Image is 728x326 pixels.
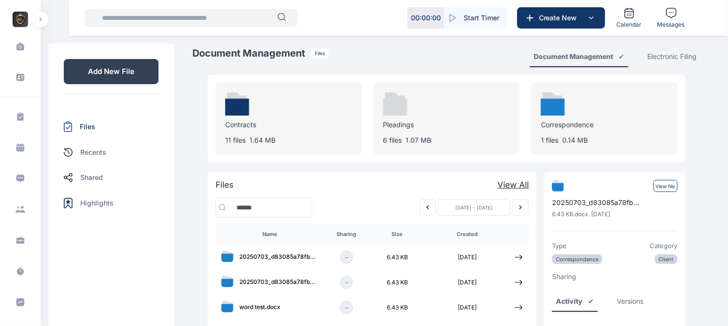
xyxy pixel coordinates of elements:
[383,92,408,116] img: Document
[650,241,678,251] p: Category
[531,83,678,155] a: DocumentCorrespondence1 files0.14 MB
[340,276,353,289] div: -
[541,92,565,116] img: Document
[426,295,509,320] td: [DATE]
[588,297,594,305] span: ✔
[216,83,362,155] a: DocumentContracts11 files1.64 MB
[648,52,697,61] div: Electronic Filing
[340,251,353,264] div: -
[249,135,276,145] p: 1.64 MB
[444,7,507,29] button: Start Timer
[239,277,316,287] span: 20250703_d83085a78fb ...
[221,251,233,262] img: Document
[512,199,529,216] button: Next week
[552,272,678,282] p: Sharing
[426,245,509,270] td: [DATE]
[369,270,426,295] td: 6.43 KB
[655,254,678,264] p: Client
[340,301,353,314] div: -
[192,46,305,67] p: Document Management
[369,223,426,245] th: Size
[324,223,368,245] th: Sharing
[406,135,432,145] p: 1.07 MB
[80,198,114,208] p: Highlights
[64,121,72,132] img: Files
[438,199,510,216] div: [DATE] - [DATE]
[80,148,106,157] p: Recents
[374,83,520,155] a: DocumentPleadings6 files1.07 MB
[411,13,441,23] p: 00 : 00 : 00
[221,276,233,287] img: Document
[464,13,499,23] span: Start Timer
[369,245,426,270] td: 6.43 KB
[64,59,159,84] p: Add New File
[657,21,685,29] span: Messages
[617,21,642,29] span: Calendar
[541,120,668,130] p: Correspondence
[562,135,588,145] p: 0.14 MB
[239,252,316,262] span: 20250703_d83085a78fb ...
[221,301,233,312] img: Document
[383,120,510,130] p: Pleadings
[613,3,646,32] a: Calendar
[552,209,678,219] p: 6.43 KB . docx . [DATE]
[80,173,103,182] p: Shared
[216,223,324,245] th: Name
[64,173,73,182] img: Files
[426,270,509,295] td: [DATE]
[225,92,249,116] img: Document
[619,52,625,60] span: ✔
[556,296,582,306] div: Activity
[654,180,678,192] p: View file
[64,148,73,157] img: Files
[225,135,246,145] p: 11 files
[426,223,509,245] th: Created
[552,254,602,264] p: Correspondence
[225,120,352,130] p: Contracts
[80,122,95,132] p: Files
[552,241,567,251] p: Type
[552,180,564,192] img: Document
[369,295,426,320] td: 6.43 KB
[383,135,402,145] p: 6 files
[517,7,605,29] button: Create New
[420,199,436,216] button: Previous week
[654,3,689,32] a: Messages
[311,48,329,58] p: Files
[497,180,529,190] a: View All
[535,13,585,23] span: Create New
[552,198,678,207] p: 20250703_d83085a78fb ...
[239,302,280,312] span: word test.docx
[541,135,558,145] p: 1 files
[216,180,233,190] p: Files
[617,296,644,306] div: Versions
[64,198,73,208] img: Files
[534,52,613,61] div: Document Management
